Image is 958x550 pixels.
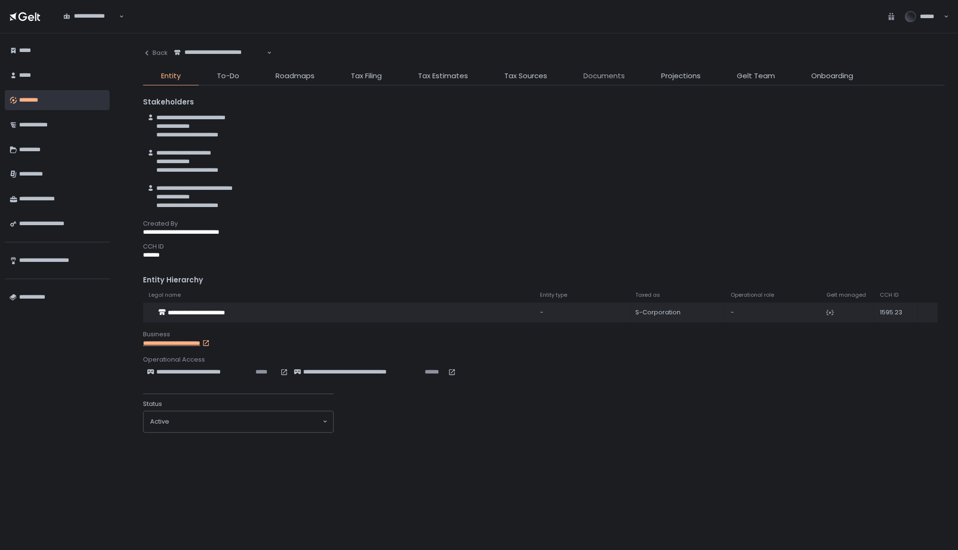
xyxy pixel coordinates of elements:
[635,308,719,317] div: S-Corporation
[143,330,945,339] div: Business
[731,308,815,317] div: -
[143,355,945,364] div: Operational Access
[143,275,945,286] div: Entity Hierarchy
[143,219,945,228] div: Created By
[174,57,266,66] input: Search for option
[583,71,625,82] span: Documents
[143,43,168,63] button: Back
[149,291,181,299] span: Legal name
[168,43,272,63] div: Search for option
[143,411,333,432] div: Search for option
[879,291,898,299] span: CCH ID
[661,71,701,82] span: Projections
[879,308,911,317] div: 1595.23
[731,291,774,299] span: Operational role
[63,21,118,30] input: Search for option
[540,308,624,317] div: -
[143,242,945,251] div: CCH ID
[275,71,315,82] span: Roadmaps
[737,71,775,82] span: Gelt Team
[811,71,853,82] span: Onboarding
[540,291,567,299] span: Entity type
[161,71,181,82] span: Entity
[217,71,239,82] span: To-Do
[143,97,945,108] div: Stakeholders
[150,417,169,426] span: active
[351,71,382,82] span: Tax Filing
[143,49,168,57] div: Back
[418,71,468,82] span: Tax Estimates
[504,71,547,82] span: Tax Sources
[143,400,162,408] span: Status
[169,417,322,426] input: Search for option
[57,7,124,27] div: Search for option
[635,291,660,299] span: Taxed as
[826,291,866,299] span: Gelt managed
